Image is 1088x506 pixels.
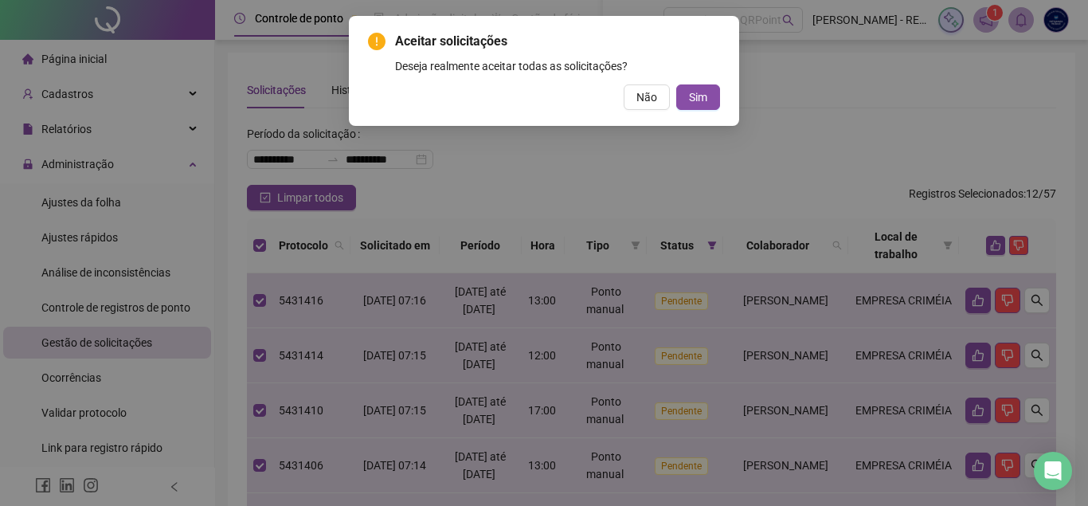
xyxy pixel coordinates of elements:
[676,84,720,110] button: Sim
[636,88,657,106] span: Não
[368,33,385,50] span: exclamation-circle
[624,84,670,110] button: Não
[395,57,720,75] div: Deseja realmente aceitar todas as solicitações?
[395,32,720,51] span: Aceitar solicitações
[1034,452,1072,490] div: Open Intercom Messenger
[689,88,707,106] span: Sim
